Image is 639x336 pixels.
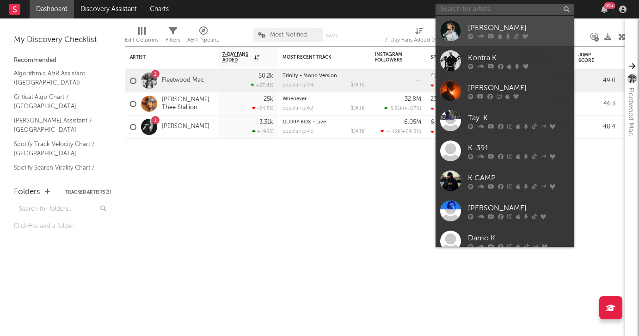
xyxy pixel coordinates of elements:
[430,55,500,60] div: Spotify Monthly Listeners
[258,73,273,79] div: 50.2k
[283,129,313,134] div: popularity: 45
[14,55,111,66] div: Recommended
[578,98,615,110] div: 46.3
[578,52,602,63] div: Jump Score
[14,221,111,232] div: Click to add a folder.
[14,163,102,182] a: Spotify Search Virality Chart / [GEOGRAPHIC_DATA]
[375,52,407,63] div: Instagram Followers
[387,129,400,134] span: -1.12k
[283,106,313,111] div: popularity: 62
[430,119,448,125] div: 6.89M
[162,96,213,112] a: [PERSON_NAME] Thee Stallion
[436,166,574,196] a: K CAMP
[430,96,447,102] div: 23.7M
[251,82,273,88] div: +27.4 %
[601,6,608,13] button: 99+
[166,23,180,50] div: Filters
[14,35,111,46] div: My Discovery Checklist
[187,35,220,46] div: A&R Pipeline
[405,96,421,102] div: 32.8M
[283,83,313,88] div: popularity: 44
[259,119,273,125] div: 3.31k
[402,129,420,134] span: +69.3 %
[625,87,636,136] div: Fleetwood Mac
[130,55,199,60] div: Artist
[162,77,204,85] a: Fleetwood Mac
[436,4,574,15] input: Search for artists
[436,76,574,106] a: [PERSON_NAME]
[264,96,273,102] div: 25k
[578,122,615,133] div: 48.4
[468,142,570,153] div: K-391
[283,120,366,125] div: GLORY BOX - Live
[14,203,111,216] input: Search for folders...
[125,23,159,50] div: Edit Columns
[436,226,574,256] a: Damo K
[436,196,574,226] a: [PERSON_NAME]
[468,82,570,93] div: [PERSON_NAME]
[65,190,111,195] button: Tracked Artists(3)
[430,73,448,79] div: 49.3M
[283,97,366,102] div: Whenever
[385,35,454,46] div: 7-Day Fans Added (7-Day Fans Added)
[270,32,307,38] span: Most Notified
[436,136,574,166] a: K-391
[468,22,570,33] div: [PERSON_NAME]
[350,83,366,88] div: [DATE]
[436,106,574,136] a: Tay-K
[468,112,570,123] div: Tay-K
[384,105,421,111] div: ( )
[14,187,40,198] div: Folders
[430,83,449,89] div: -517k
[468,52,570,63] div: Kontra K
[385,23,454,50] div: 7-Day Fans Added (7-Day Fans Added)
[252,105,273,111] div: -24.5 %
[468,172,570,183] div: K CAMP
[283,120,326,125] a: GLORY BOX - Live
[404,119,421,125] div: 6.05M
[468,202,570,214] div: [PERSON_NAME]
[430,129,452,135] div: -45.5k
[252,128,273,134] div: +198 %
[283,55,352,60] div: Most Recent Track
[162,123,209,131] a: [PERSON_NAME]
[604,2,615,9] div: 99 +
[350,106,366,111] div: [DATE]
[436,46,574,76] a: Kontra K
[430,106,451,112] div: -57.5k
[578,75,615,86] div: 49.0
[283,97,307,102] a: Whenever
[390,106,403,111] span: 3.81k
[381,128,421,134] div: ( )
[326,33,338,38] button: Save
[350,129,366,134] div: [DATE]
[125,35,159,46] div: Edit Columns
[468,232,570,244] div: Damo K
[404,106,420,111] span: +167 %
[14,68,102,87] a: Algorithmic A&R Assistant ([GEOGRAPHIC_DATA])
[283,73,337,79] a: Trinity - Mono Version
[14,139,102,158] a: Spotify Track Velocity Chart / [GEOGRAPHIC_DATA]
[14,116,102,134] a: [PERSON_NAME] Assistant / [GEOGRAPHIC_DATA]
[166,35,180,46] div: Filters
[187,23,220,50] div: A&R Pipeline
[283,73,366,79] div: Trinity - Mono Version
[222,52,252,63] span: 7-Day Fans Added
[436,16,574,46] a: [PERSON_NAME]
[14,92,102,111] a: Critical Algo Chart / [GEOGRAPHIC_DATA]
